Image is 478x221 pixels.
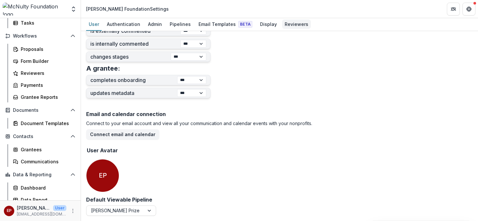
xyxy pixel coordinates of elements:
[196,18,255,31] a: Email Templates Beta
[10,118,78,129] a: Document Templates
[86,111,473,117] h2: Email and calendar connection
[3,31,78,41] button: Open Workflows
[84,4,171,14] nav: breadcrumb
[69,3,78,16] button: Open entity switcher
[21,70,73,76] div: Reviewers
[21,58,73,64] div: Form Builder
[3,3,66,16] img: McNulty Foundation logo
[145,18,165,31] a: Admin
[104,19,143,29] div: Authentication
[90,54,171,60] label: changes stages
[86,129,159,140] button: Connect email and calendar
[10,144,78,155] a: Grantees
[21,146,73,153] div: Grantees
[86,19,102,29] div: User
[86,18,102,31] a: User
[13,172,68,178] span: Data & Reporting
[90,41,180,47] label: is internally commented
[13,108,68,113] span: Documents
[86,197,152,203] h2: Default Viewable Pipeline
[86,6,169,12] div: [PERSON_NAME] Foundation Settings
[10,156,78,167] a: Communications
[13,33,68,39] span: Workflows
[13,134,68,139] span: Contacts
[282,19,311,29] div: Reviewers
[10,182,78,193] a: Dashboard
[3,131,78,142] button: Open Contacts
[10,17,78,28] a: Tasks
[238,21,252,28] span: Beta
[17,211,66,217] p: [EMAIL_ADDRESS][DOMAIN_NAME]
[447,3,460,16] button: Partners
[196,19,255,29] div: Email Templates
[21,120,73,127] div: Document Templates
[21,19,73,26] div: Tasks
[17,204,51,211] p: [PERSON_NAME]
[21,94,73,100] div: Grantee Reports
[21,184,73,191] div: Dashboard
[10,44,78,54] a: Proposals
[90,77,177,83] label: completes onboarding
[86,64,120,72] h3: A grantee:
[10,56,78,66] a: Form Builder
[21,46,73,52] div: Proposals
[104,18,143,31] a: Authentication
[87,147,118,154] h2: User Avatar
[10,68,78,78] a: Reviewers
[21,82,73,88] div: Payments
[90,28,180,34] label: is externally commented
[90,90,177,96] label: updates metadata
[257,19,279,29] div: Display
[3,169,78,180] button: Open Data & Reporting
[282,18,311,31] a: Reviewers
[3,105,78,115] button: Open Documents
[10,92,78,102] a: Grantee Reports
[167,18,193,31] a: Pipelines
[69,207,77,215] button: More
[257,18,279,31] a: Display
[10,194,78,205] a: Data Report
[145,19,165,29] div: Admin
[462,3,475,16] button: Get Help
[7,209,12,213] div: esther park
[86,120,473,127] p: Connect to your email account and view all your communication and calendar events with your nonpr...
[53,205,66,211] p: User
[21,196,73,203] div: Data Report
[99,172,107,179] div: esther park
[10,80,78,90] a: Payments
[167,19,193,29] div: Pipelines
[21,158,73,165] div: Communications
